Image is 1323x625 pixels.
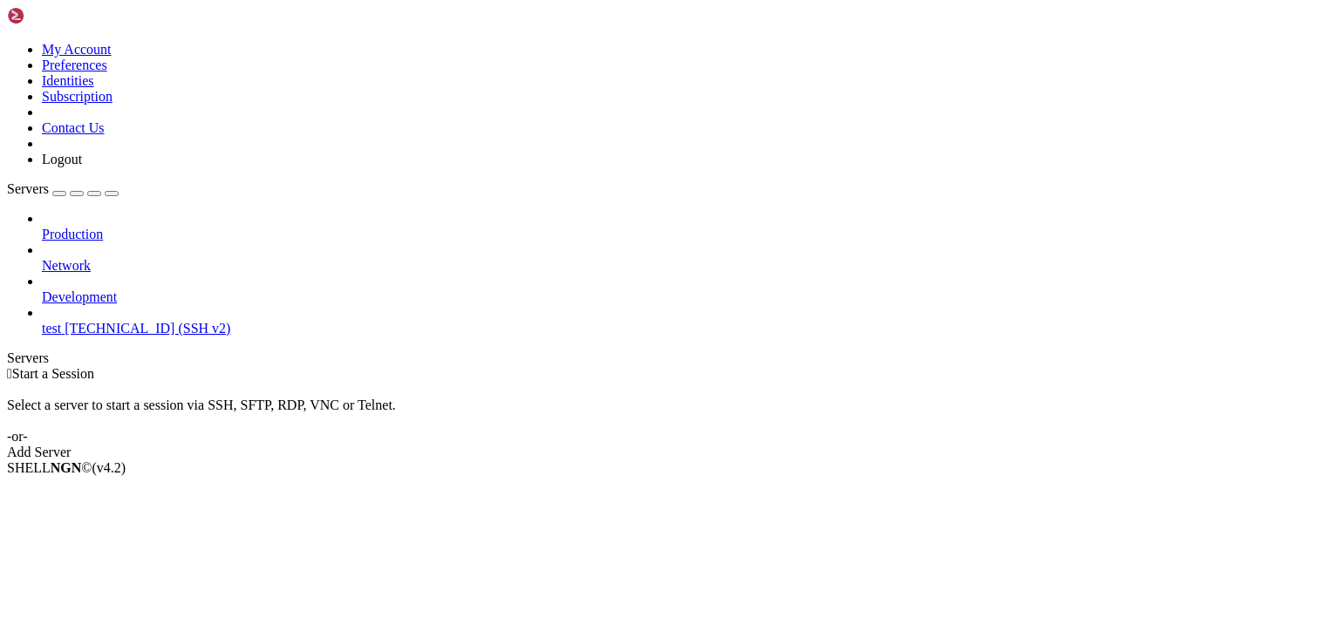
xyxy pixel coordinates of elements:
div: Add Server [7,445,1316,460]
a: Network [42,258,1316,274]
li: Network [42,242,1316,274]
img: Shellngn [7,7,107,24]
a: Preferences [42,58,107,72]
a: Subscription [42,89,113,104]
li: test [TECHNICAL_ID] (SSH v2) [42,305,1316,336]
a: Identities [42,73,94,88]
span:  [7,366,12,381]
span: [TECHNICAL_ID] (SSH v2) [65,321,230,336]
span: SHELL © [7,460,126,475]
div: Servers [7,350,1316,366]
span: Development [42,289,117,304]
b: NGN [51,460,82,475]
a: My Account [42,42,112,57]
li: Development [42,274,1316,305]
a: test [TECHNICAL_ID] (SSH v2) [42,321,1316,336]
span: Servers [7,181,49,196]
span: Start a Session [12,366,94,381]
a: Servers [7,181,119,196]
a: Contact Us [42,120,105,135]
div: Select a server to start a session via SSH, SFTP, RDP, VNC or Telnet. -or- [7,382,1316,445]
a: Production [42,227,1316,242]
span: 4.2.0 [92,460,126,475]
span: test [42,321,61,336]
span: Production [42,227,103,241]
span: Network [42,258,91,273]
li: Production [42,211,1316,242]
a: Development [42,289,1316,305]
a: Logout [42,152,82,166]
